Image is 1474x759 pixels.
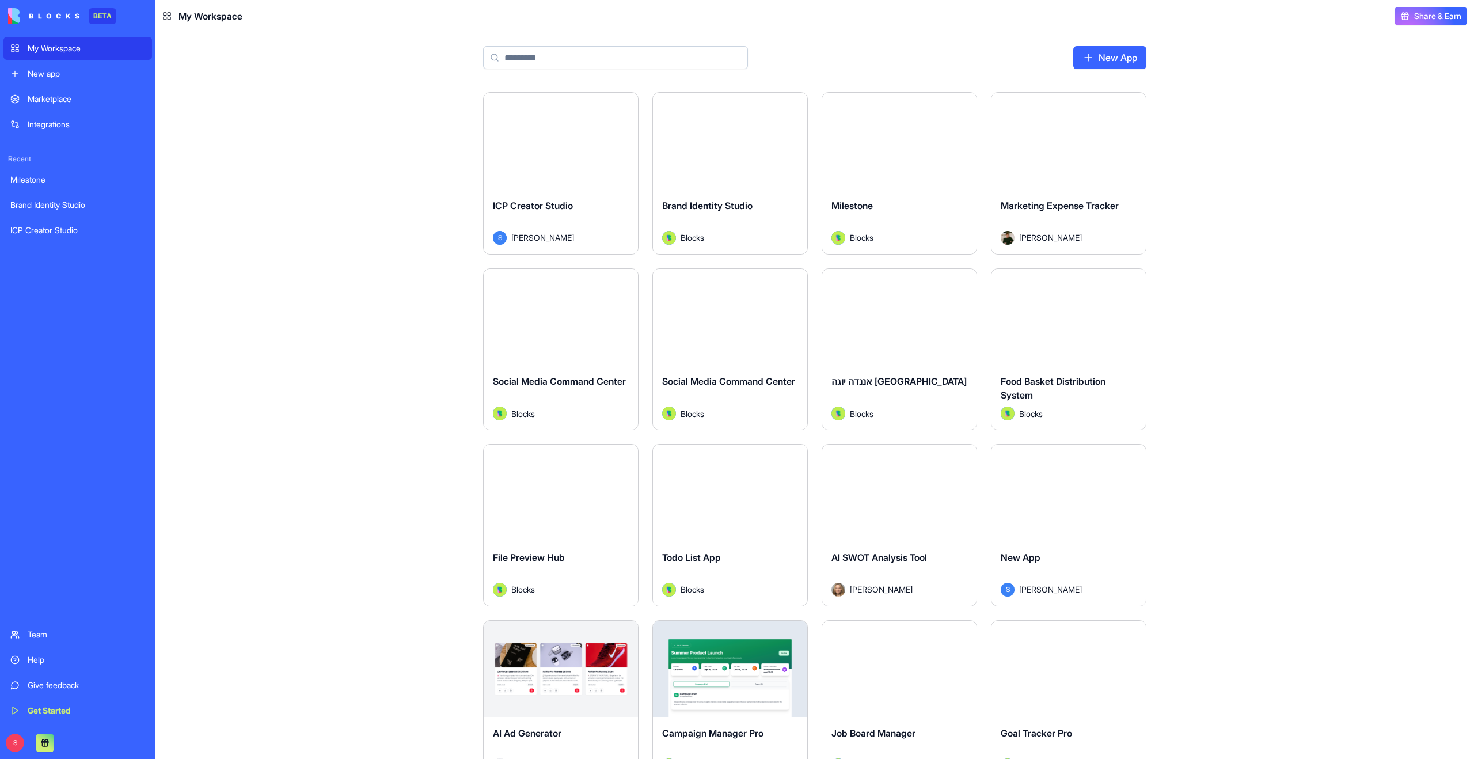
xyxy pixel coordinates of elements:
img: Avatar [831,583,845,597]
a: Get Started [3,699,152,722]
img: Avatar [493,583,507,597]
div: Give feedback [28,680,145,691]
div: Brand Identity Studio [10,199,145,211]
img: Avatar [1001,231,1015,245]
span: Blocks [681,408,704,420]
a: Brand Identity StudioAvatarBlocks [652,92,808,255]
span: Todo List App [662,552,721,563]
span: S [6,734,24,752]
a: Marketing Expense TrackerAvatar[PERSON_NAME] [991,92,1146,255]
span: Blocks [850,232,873,244]
span: Marketing Expense Tracker [1001,200,1119,211]
div: BETA [89,8,116,24]
span: Goal Tracker Pro [1001,727,1072,739]
span: My Workspace [178,9,242,23]
img: Avatar [493,407,507,420]
span: Blocks [511,583,535,595]
span: S [493,231,507,245]
span: AI Ad Generator [493,727,561,739]
span: Social Media Command Center [662,375,795,387]
img: Avatar [1001,407,1015,420]
a: אננדה יוגה [GEOGRAPHIC_DATA]AvatarBlocks [822,268,977,431]
img: Avatar [662,583,676,597]
span: Job Board Manager [831,727,915,739]
span: Blocks [850,408,873,420]
span: ICP Creator Studio [493,200,573,211]
span: [PERSON_NAME] [511,232,574,244]
a: ICP Creator Studio [3,219,152,242]
span: File Preview Hub [493,552,565,563]
div: Integrations [28,119,145,130]
img: Avatar [831,231,845,245]
span: Blocks [511,408,535,420]
a: Team [3,623,152,646]
span: Blocks [681,232,704,244]
span: אננדה יוגה [GEOGRAPHIC_DATA] [831,375,967,387]
a: BETA [8,8,116,24]
div: Milestone [10,174,145,185]
a: Give feedback [3,674,152,697]
div: Get Started [28,705,145,716]
span: Blocks [681,583,704,595]
a: My Workspace [3,37,152,60]
a: Social Media Command CenterAvatarBlocks [483,268,639,431]
a: Brand Identity Studio [3,193,152,217]
img: Avatar [831,407,845,420]
span: Food Basket Distribution System [1001,375,1105,401]
div: ICP Creator Studio [10,225,145,236]
div: My Workspace [28,43,145,54]
div: Help [28,654,145,666]
span: Social Media Command Center [493,375,626,387]
span: [PERSON_NAME] [1019,583,1082,595]
a: AI SWOT Analysis ToolAvatar[PERSON_NAME] [822,444,977,606]
img: Avatar [662,407,676,420]
a: File Preview HubAvatarBlocks [483,444,639,606]
img: logo [8,8,79,24]
span: S [1001,583,1015,597]
a: Help [3,648,152,671]
img: Avatar [662,231,676,245]
a: Integrations [3,113,152,136]
span: Milestone [831,200,873,211]
a: Marketplace [3,88,152,111]
div: Team [28,629,145,640]
span: Blocks [1019,408,1043,420]
a: Social Media Command CenterAvatarBlocks [652,268,808,431]
span: AI SWOT Analysis Tool [831,552,927,563]
a: New app [3,62,152,85]
span: [PERSON_NAME] [1019,232,1082,244]
div: New app [28,68,145,79]
span: Campaign Manager Pro [662,727,763,739]
span: [PERSON_NAME] [850,583,913,595]
a: New AppS[PERSON_NAME] [991,444,1146,606]
a: Todo List AppAvatarBlocks [652,444,808,606]
div: Marketplace [28,93,145,105]
a: Milestone [3,168,152,191]
button: Share & Earn [1395,7,1467,25]
span: Recent [3,154,152,164]
a: ICP Creator StudioS[PERSON_NAME] [483,92,639,255]
span: Brand Identity Studio [662,200,753,211]
span: New App [1001,552,1040,563]
a: New App [1073,46,1146,69]
a: Food Basket Distribution SystemAvatarBlocks [991,268,1146,431]
span: Share & Earn [1414,10,1461,22]
a: MilestoneAvatarBlocks [822,92,977,255]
